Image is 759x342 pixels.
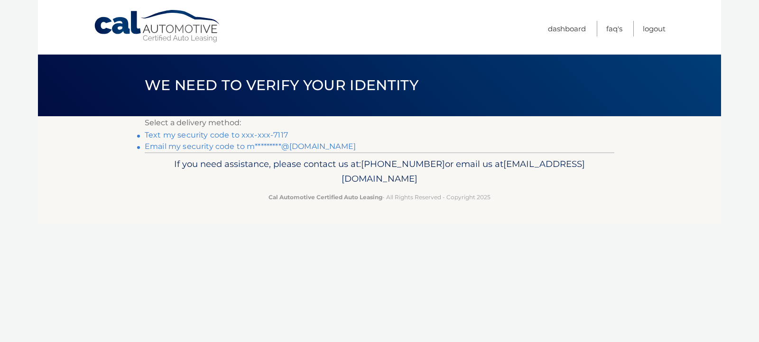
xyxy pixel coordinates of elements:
[606,21,622,37] a: FAQ's
[361,158,445,169] span: [PHONE_NUMBER]
[151,157,608,187] p: If you need assistance, please contact us at: or email us at
[268,194,382,201] strong: Cal Automotive Certified Auto Leasing
[643,21,666,37] a: Logout
[93,9,222,43] a: Cal Automotive
[145,116,614,129] p: Select a delivery method:
[145,76,418,94] span: We need to verify your identity
[548,21,586,37] a: Dashboard
[145,130,288,139] a: Text my security code to xxx-xxx-7117
[145,142,356,151] a: Email my security code to m*********@[DOMAIN_NAME]
[151,192,608,202] p: - All Rights Reserved - Copyright 2025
